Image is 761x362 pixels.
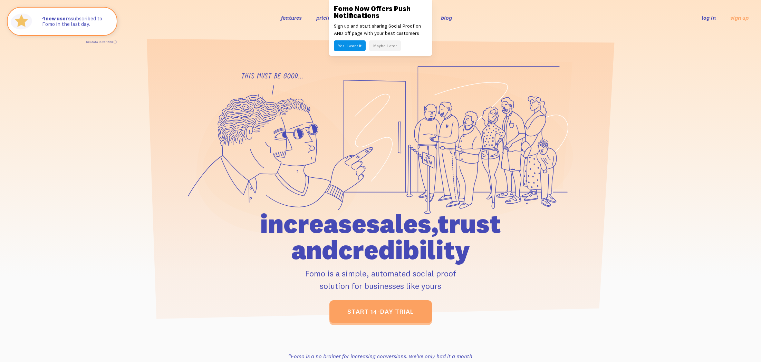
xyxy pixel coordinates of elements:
a: features [281,14,302,21]
a: start 14-day trial [329,300,432,323]
a: This data is verified ⓘ [84,40,117,44]
button: Yes! I want it [334,40,366,51]
a: blog [441,14,452,21]
h3: Fomo Now Offers Push Notifications [334,5,427,19]
strong: new users [42,15,71,22]
h1: increase sales, trust and credibility [221,211,540,263]
p: subscribed to Fomo in the last day. [42,16,110,27]
p: Fomo is a simple, automated social proof solution for businesses like yours [221,267,540,292]
a: sign up [730,14,749,21]
a: pricing [316,14,334,21]
button: Maybe Later [369,40,401,51]
a: log in [702,14,716,21]
span: 4 [42,16,46,22]
img: Fomo [9,9,34,34]
p: Sign up and start sharing Social Proof on AND off page with your best customers [334,22,427,37]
